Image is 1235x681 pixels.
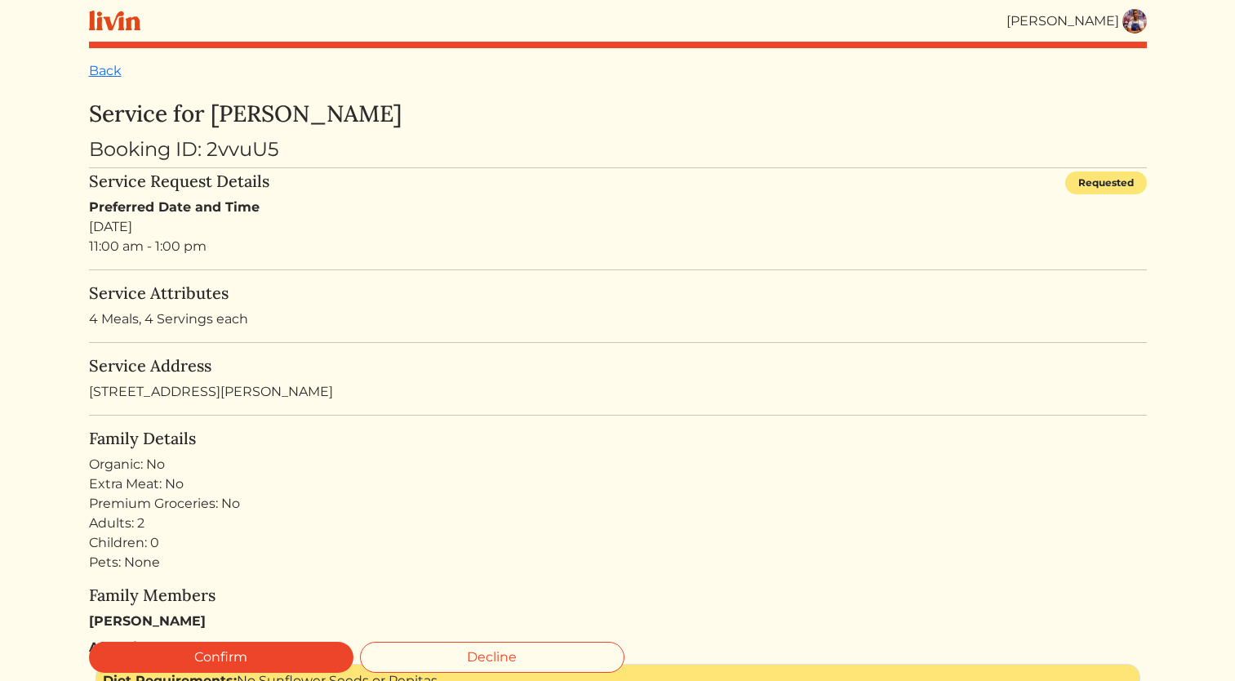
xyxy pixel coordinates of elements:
[89,474,1147,494] div: Extra Meat: No
[89,356,1147,402] div: [STREET_ADDRESS][PERSON_NAME]
[360,642,624,673] a: Decline
[1122,9,1147,33] img: a09e5bf7981c309b4c08df4bb44c4a4f
[89,613,206,629] strong: [PERSON_NAME]
[89,135,1147,164] div: Booking ID: 2vvuU5
[89,63,122,78] a: Back
[89,171,269,191] h5: Service Request Details
[89,100,1147,128] h3: Service for [PERSON_NAME]
[89,199,260,215] strong: Preferred Date and Time
[89,639,137,655] strong: Afolabi
[89,11,140,31] img: livin-logo-a0d97d1a881af30f6274990eb6222085a2533c92bbd1e4f22c21b4f0d0e3210c.svg
[89,283,1147,303] h5: Service Attributes
[89,198,1147,256] div: [DATE] 11:00 am - 1:00 pm
[89,494,1147,514] div: Premium Groceries: No
[89,455,1147,474] div: Organic: No
[89,585,1147,605] h5: Family Members
[89,356,1147,376] h5: Service Address
[89,514,1147,572] div: Adults: 2 Children: 0 Pets: None
[1006,11,1119,31] div: [PERSON_NAME]
[1065,171,1147,194] div: Requested
[89,309,1147,329] p: 4 Meals, 4 Servings each
[89,642,353,673] a: Confirm
[89,429,1147,448] h5: Family Details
